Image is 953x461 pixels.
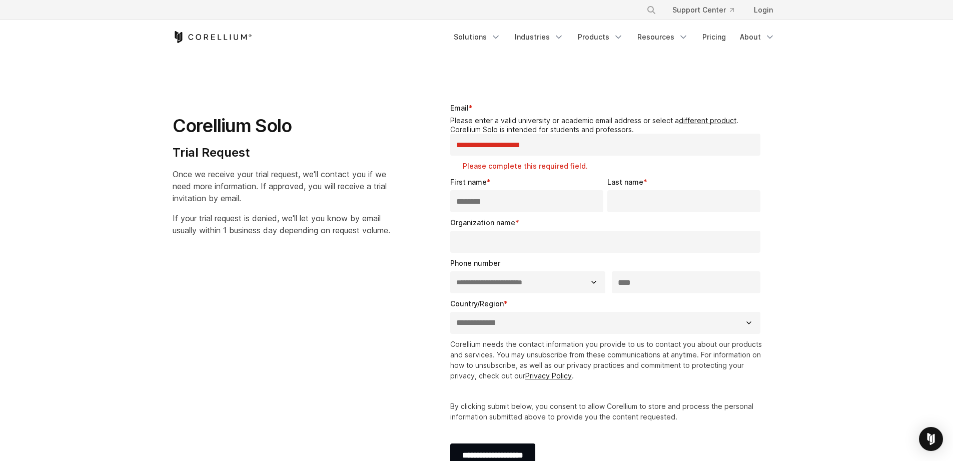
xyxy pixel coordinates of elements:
[919,427,943,451] div: Open Intercom Messenger
[463,161,765,171] label: Please complete this required field.
[450,218,515,227] span: Organization name
[450,401,765,422] p: By clicking submit below, you consent to allow Corellium to store and process the personal inform...
[450,104,469,112] span: Email
[734,28,781,46] a: About
[607,178,643,186] span: Last name
[525,371,572,380] a: Privacy Policy
[173,169,387,203] span: Once we receive your trial request, we'll contact you if we need more information. If approved, y...
[450,259,500,267] span: Phone number
[679,116,736,125] a: different product
[448,28,507,46] a: Solutions
[448,28,781,46] div: Navigation Menu
[509,28,570,46] a: Industries
[450,116,765,134] legend: Please enter a valid university or academic email address or select a . Corellium Solo is intende...
[173,145,390,160] h4: Trial Request
[642,1,660,19] button: Search
[634,1,781,19] div: Navigation Menu
[631,28,694,46] a: Resources
[696,28,732,46] a: Pricing
[746,1,781,19] a: Login
[173,115,390,137] h1: Corellium Solo
[664,1,742,19] a: Support Center
[572,28,629,46] a: Products
[173,213,390,235] span: If your trial request is denied, we'll let you know by email usually within 1 business day depend...
[173,31,252,43] a: Corellium Home
[450,299,504,308] span: Country/Region
[450,339,765,381] p: Corellium needs the contact information you provide to us to contact you about our products and s...
[450,178,487,186] span: First name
